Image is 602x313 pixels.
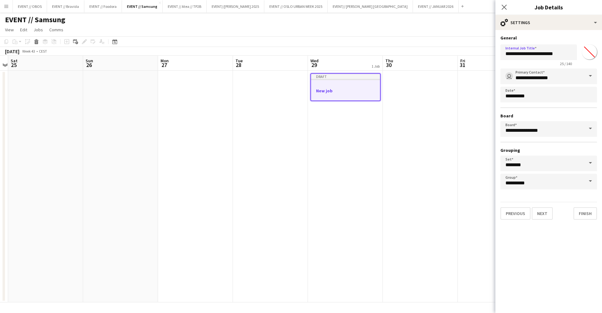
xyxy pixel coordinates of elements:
[18,26,30,34] a: Edit
[413,0,459,13] button: EVENT // JANUAR 2026
[311,74,380,79] div: Draft
[10,61,18,69] span: 25
[500,113,597,119] h3: Board
[460,58,465,64] span: Fri
[555,61,577,66] span: 25 / 140
[5,48,19,54] div: [DATE]
[84,0,122,13] button: EVENT // Foodora
[384,61,393,69] span: 30
[500,35,597,41] h3: General
[500,147,597,153] h3: Grouping
[311,88,380,94] h3: New job
[532,207,553,220] button: Next
[47,0,84,13] button: EVENT // Bravida
[495,3,602,11] h3: Job Details
[49,27,63,33] span: Comms
[34,27,43,33] span: Jobs
[20,27,27,33] span: Edit
[163,0,207,13] button: EVENT // Atea // TP2B
[495,15,602,30] div: Settings
[235,58,243,64] span: Tue
[21,49,36,54] span: Week 43
[3,26,16,34] a: View
[309,61,319,69] span: 29
[372,64,380,69] div: 1 Job
[5,27,14,33] span: View
[13,0,47,13] button: EVENT // OBOS
[160,61,169,69] span: 27
[459,61,465,69] span: 31
[85,61,93,69] span: 26
[500,207,531,220] button: Previous
[5,15,65,24] h1: EVENT // Samsung
[31,26,45,34] a: Jobs
[11,58,18,64] span: Sat
[122,0,163,13] button: EVENT // Samsung
[385,58,393,64] span: Thu
[264,0,328,13] button: EVENT // OSLO URBAN WEEK 2025
[86,58,93,64] span: Sun
[39,49,47,54] div: CEST
[161,58,169,64] span: Mon
[235,61,243,69] span: 28
[207,0,264,13] button: EVENT//[PERSON_NAME] 2025
[310,73,381,101] app-job-card: DraftNew job
[328,0,413,13] button: EVENT// [PERSON_NAME] [GEOGRAPHIC_DATA]
[47,26,66,34] a: Comms
[310,58,319,64] span: Wed
[573,207,597,220] button: Finish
